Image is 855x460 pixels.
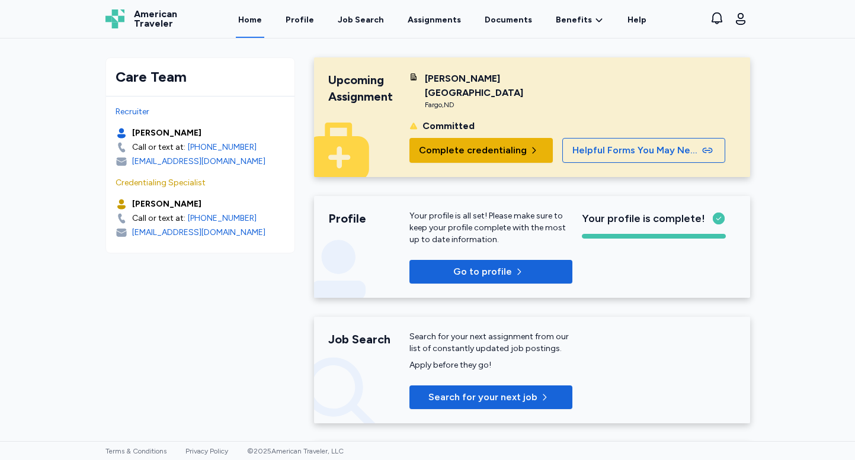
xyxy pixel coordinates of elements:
[132,198,201,210] div: [PERSON_NAME]
[116,106,285,118] div: Recruiter
[132,213,185,224] div: Call or text at:
[582,210,705,227] span: Your profile is complete!
[116,67,285,86] div: Care Team
[409,331,572,355] div: Search for your next assignment from our list of constantly updated job postings.
[425,72,572,100] div: [PERSON_NAME][GEOGRAPHIC_DATA]
[572,143,699,157] span: Helpful Forms You May Need
[428,390,537,404] span: Search for your next job
[188,141,257,153] a: [PHONE_NUMBER]
[328,72,410,105] div: Upcoming Assignment
[556,14,604,26] a: Benefits
[132,127,201,139] div: [PERSON_NAME]
[132,141,185,153] div: Call or text at:
[419,143,527,157] span: Complete credentialing
[409,359,572,371] div: Apply before they go!
[134,9,177,28] span: American Traveler
[425,100,572,110] div: Fargo , ND
[188,213,257,224] a: [PHONE_NUMBER]
[338,14,384,26] div: Job Search
[409,138,553,163] button: Complete credentialing
[247,447,344,455] span: © 2025 American Traveler, LLC
[116,177,285,189] div: Credentialing Specialist
[328,210,410,227] div: Profile
[409,260,572,284] button: Go to profile
[185,447,228,455] a: Privacy Policy
[132,156,265,168] div: [EMAIL_ADDRESS][DOMAIN_NAME]
[409,210,572,246] p: Your profile is all set! Please make sure to keep your profile complete with the most up to date ...
[556,14,592,26] span: Benefits
[132,227,265,239] div: [EMAIL_ADDRESS][DOMAIN_NAME]
[328,331,410,348] div: Job Search
[422,119,475,133] div: Committed
[453,265,512,279] p: Go to profile
[236,1,264,38] a: Home
[409,385,572,409] button: Search for your next job
[105,9,124,28] img: Logo
[105,447,166,455] a: Terms & Conditions
[562,138,725,163] button: Helpful Forms You May Need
